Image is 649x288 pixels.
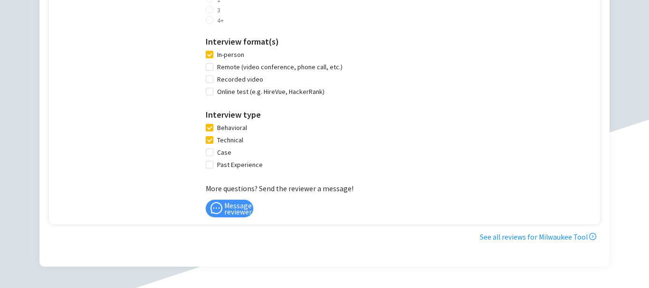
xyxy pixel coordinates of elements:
[224,203,252,215] span: Message reviewer
[213,135,247,145] span: Technical
[213,159,267,170] span: Past Experience
[213,86,328,97] span: Online test (e.g. HireVue, HackerRank)
[213,147,235,158] span: Case
[213,62,346,72] span: Remote (video conference, phone call, etc.)
[210,202,222,214] span: message
[213,122,251,133] span: Behavioral
[213,74,267,84] span: Recorded video
[206,108,595,121] h3: Interview type
[213,49,248,60] span: In-person
[206,35,595,48] h3: Interview format(s)
[480,232,596,242] a: See all reviews for Milwaukee Tool right-circle
[589,233,596,240] span: right-circle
